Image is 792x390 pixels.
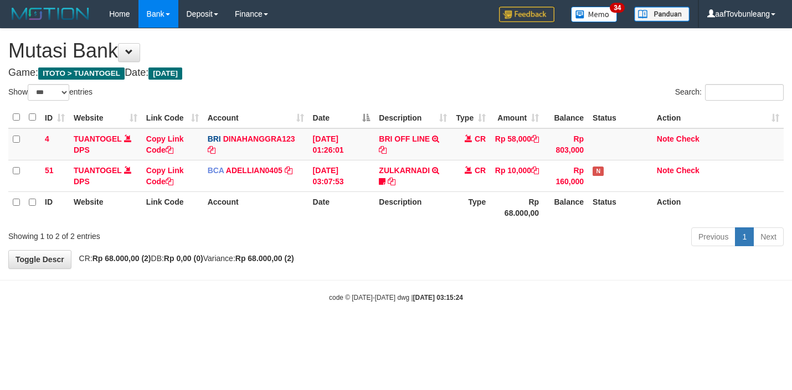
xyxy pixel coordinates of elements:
th: Website [69,191,142,223]
a: Copy Rp 58,000 to clipboard [531,134,539,143]
th: ID [40,191,69,223]
td: Rp 58,000 [490,128,543,160]
td: DPS [69,160,142,191]
th: Status [588,191,652,223]
th: ID: activate to sort column ascending [40,107,69,128]
strong: [DATE] 03:15:24 [413,294,463,301]
th: Link Code: activate to sort column ascending [142,107,203,128]
img: MOTION_logo.png [8,6,92,22]
a: ADELLIAN0405 [226,166,282,175]
span: ITOTO > TUANTOGEL [38,67,125,80]
th: Link Code [142,191,203,223]
th: Date: activate to sort column descending [308,107,375,128]
td: Rp 10,000 [490,160,543,191]
span: BRI [208,134,221,143]
th: Type: activate to sort column ascending [451,107,490,128]
a: BRI OFF LINE [379,134,430,143]
strong: Rp 68.000,00 (2) [235,254,294,263]
h1: Mutasi Bank [8,40,784,62]
h4: Game: Date: [8,67,784,79]
img: Feedback.jpg [499,7,554,22]
a: ZULKARNADI [379,166,430,175]
a: Copy Rp 10,000 to clipboard [531,166,539,175]
a: TUANTOGEL [74,166,122,175]
input: Search: [705,84,784,101]
th: Status [588,107,652,128]
th: Account: activate to sort column ascending [203,107,308,128]
span: 34 [610,3,625,13]
img: panduan.png [634,7,690,22]
td: [DATE] 01:26:01 [308,128,375,160]
a: Check [676,134,700,143]
label: Search: [675,84,784,101]
td: Rp 160,000 [543,160,588,191]
a: Check [676,166,700,175]
label: Show entries [8,84,92,101]
a: Note [657,134,674,143]
span: 51 [45,166,54,175]
strong: Rp 0,00 (0) [164,254,203,263]
td: Rp 803,000 [543,128,588,160]
th: Action [652,191,784,223]
span: CR: DB: Variance: [74,254,294,263]
a: DINAHANGGRA123 [223,134,295,143]
small: code © [DATE]-[DATE] dwg | [329,294,463,301]
a: 1 [735,227,754,246]
td: [DATE] 03:07:53 [308,160,375,191]
th: Description: activate to sort column ascending [374,107,451,128]
th: Description [374,191,451,223]
span: CR [475,166,486,175]
span: 4 [45,134,49,143]
th: Balance [543,191,588,223]
a: Copy Link Code [146,134,184,154]
th: Rp 68.000,00 [490,191,543,223]
a: Copy ZULKARNADI to clipboard [388,177,395,186]
span: Has Note [593,167,604,176]
th: Balance [543,107,588,128]
strong: Rp 68.000,00 (2) [92,254,151,263]
th: Action: activate to sort column ascending [652,107,784,128]
a: Toggle Descr [8,250,71,269]
span: BCA [208,166,224,175]
th: Type [451,191,490,223]
a: Note [657,166,674,175]
span: [DATE] [148,67,182,80]
a: Previous [691,227,736,246]
span: CR [475,134,486,143]
th: Date [308,191,375,223]
a: Copy DINAHANGGRA123 to clipboard [208,145,215,154]
th: Website: activate to sort column ascending [69,107,142,128]
a: TUANTOGEL [74,134,122,143]
div: Showing 1 to 2 of 2 entries [8,226,322,242]
td: DPS [69,128,142,160]
a: Next [753,227,784,246]
a: Copy ADELLIAN0405 to clipboard [285,166,292,175]
th: Amount: activate to sort column ascending [490,107,543,128]
th: Account [203,191,308,223]
select: Showentries [28,84,69,101]
a: Copy BRI OFF LINE to clipboard [379,145,387,154]
a: Copy Link Code [146,166,184,186]
img: Button%20Memo.svg [571,7,618,22]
